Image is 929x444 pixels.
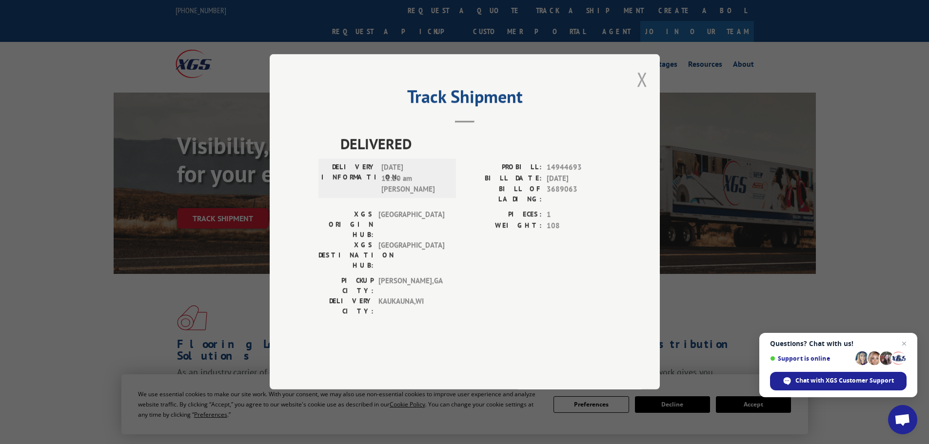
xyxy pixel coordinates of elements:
[378,210,444,240] span: [GEOGRAPHIC_DATA]
[637,66,648,92] button: Close modal
[318,210,374,240] label: XGS ORIGIN HUB:
[795,376,894,385] span: Chat with XGS Customer Support
[340,133,611,155] span: DELIVERED
[318,296,374,317] label: DELIVERY CITY:
[378,240,444,271] span: [GEOGRAPHIC_DATA]
[547,184,611,205] span: 3689063
[547,162,611,174] span: 14944693
[381,162,447,195] span: [DATE] 11:20 am [PERSON_NAME]
[465,162,542,174] label: PROBILL:
[547,220,611,232] span: 108
[547,210,611,221] span: 1
[465,220,542,232] label: WEIGHT:
[321,162,376,195] label: DELIVERY INFORMATION:
[770,372,907,390] div: Chat with XGS Customer Support
[888,405,917,434] div: Open chat
[770,340,907,347] span: Questions? Chat with us!
[547,173,611,184] span: [DATE]
[318,90,611,108] h2: Track Shipment
[378,276,444,296] span: [PERSON_NAME] , GA
[318,276,374,296] label: PICKUP CITY:
[465,184,542,205] label: BILL OF LADING:
[378,296,444,317] span: KAUKAUNA , WI
[898,338,910,349] span: Close chat
[465,210,542,221] label: PIECES:
[770,355,852,362] span: Support is online
[318,240,374,271] label: XGS DESTINATION HUB:
[465,173,542,184] label: BILL DATE:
